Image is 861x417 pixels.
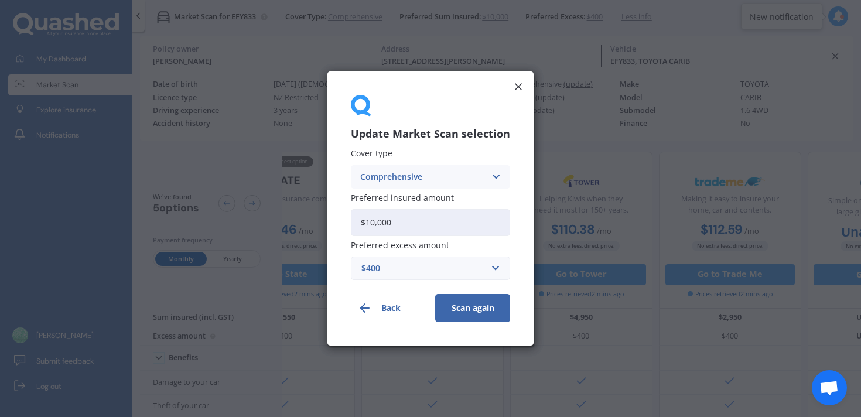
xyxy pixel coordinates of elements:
span: Preferred excess amount [351,240,449,251]
span: Cover type [351,148,392,159]
input: Enter amount [351,209,510,236]
div: Comprehensive [360,170,486,183]
div: $400 [361,262,486,275]
button: Scan again [435,294,510,322]
a: Open chat [812,370,847,405]
h3: Update Market Scan selection [351,127,510,141]
span: Preferred insured amount [351,192,454,203]
button: Back [351,294,426,322]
